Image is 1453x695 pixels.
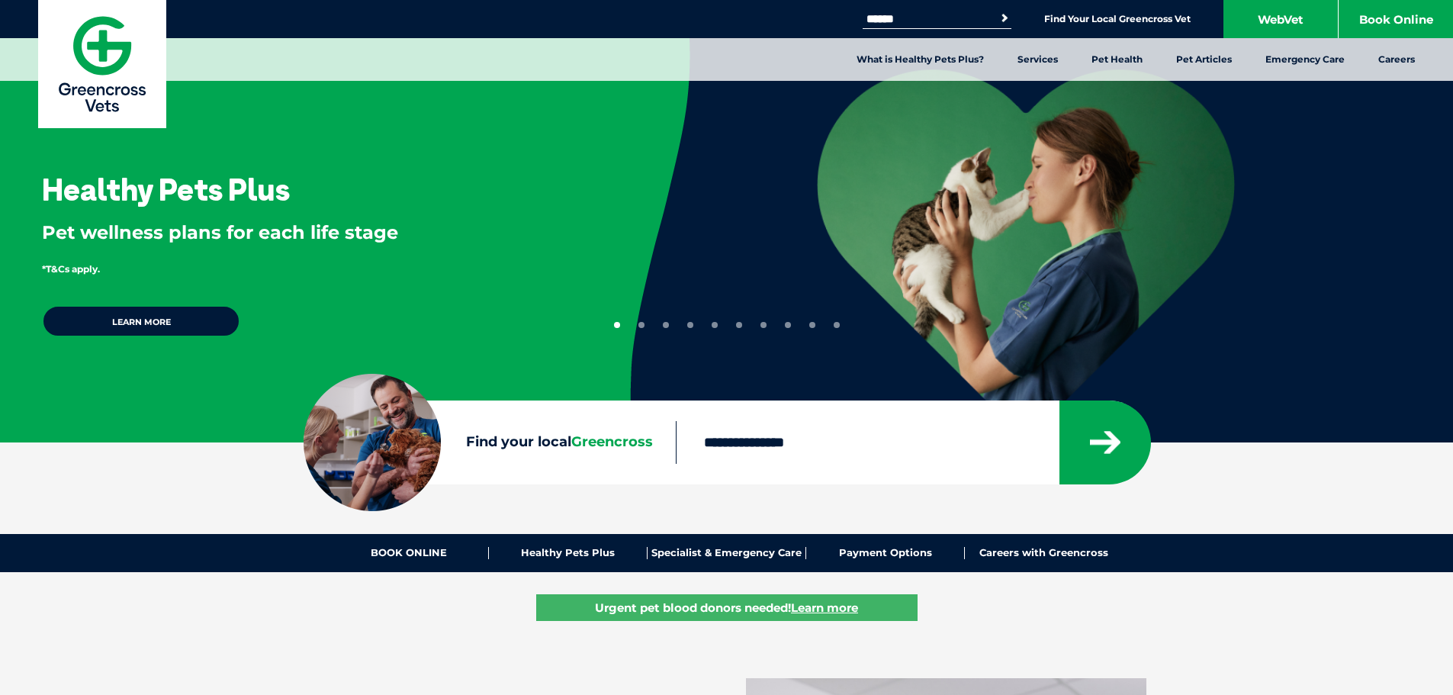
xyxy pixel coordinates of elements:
[736,322,742,328] button: 6 of 10
[834,322,840,328] button: 10 of 10
[1159,38,1249,81] a: Pet Articles
[1361,38,1432,81] a: Careers
[571,433,653,450] span: Greencross
[42,263,100,275] span: *T&Cs apply.
[997,11,1012,26] button: Search
[687,322,693,328] button: 4 of 10
[42,220,580,246] p: Pet wellness plans for each life stage
[1001,38,1075,81] a: Services
[712,322,718,328] button: 5 of 10
[809,322,815,328] button: 9 of 10
[42,174,290,204] h3: Healthy Pets Plus
[663,322,669,328] button: 3 of 10
[638,322,645,328] button: 2 of 10
[304,431,676,454] label: Find your local
[840,38,1001,81] a: What is Healthy Pets Plus?
[614,322,620,328] button: 1 of 10
[806,547,965,559] a: Payment Options
[1044,13,1191,25] a: Find Your Local Greencross Vet
[965,547,1123,559] a: Careers with Greencross
[330,547,489,559] a: BOOK ONLINE
[1075,38,1159,81] a: Pet Health
[785,322,791,328] button: 8 of 10
[42,305,240,337] a: Learn more
[648,547,806,559] a: Specialist & Emergency Care
[791,600,858,615] u: Learn more
[760,322,767,328] button: 7 of 10
[1249,38,1361,81] a: Emergency Care
[536,594,918,621] a: Urgent pet blood donors needed!Learn more
[489,547,648,559] a: Healthy Pets Plus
